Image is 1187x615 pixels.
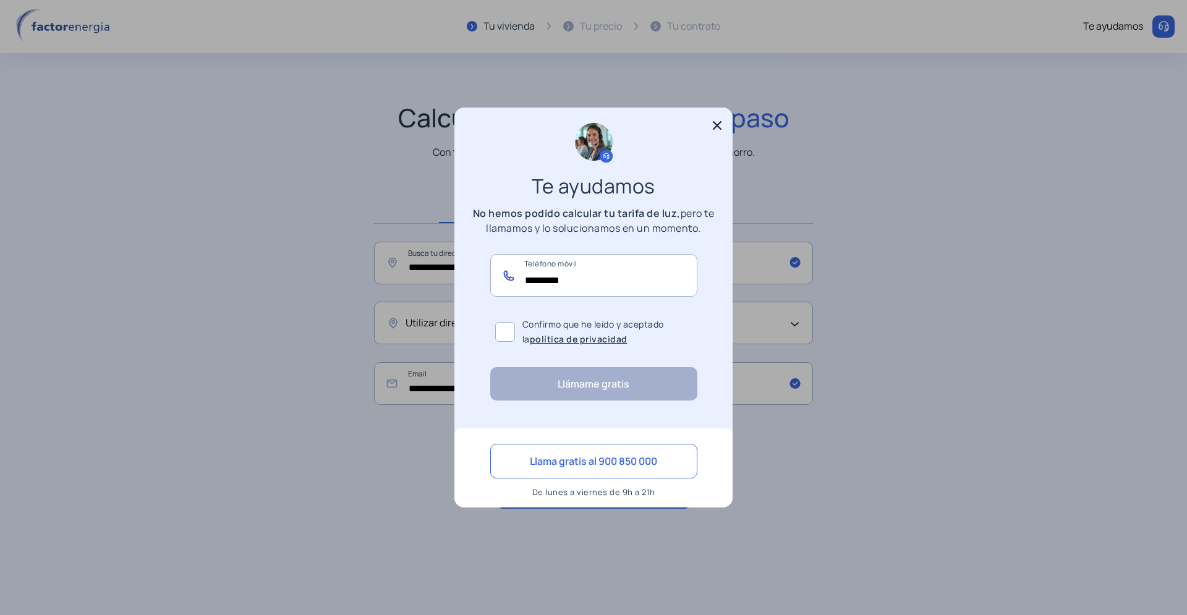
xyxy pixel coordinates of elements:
p: De lunes a viernes de 9h a 21h [490,485,697,499]
b: No hemos podido calcular tu tarifa de luz, [473,206,681,220]
a: política de privacidad [530,333,628,345]
button: Llama gratis al 900 850 000 [490,444,697,478]
p: pero te llamamos y lo solucionamos en un momento. [470,206,717,235]
h3: Te ayudamos [482,179,705,193]
span: Confirmo que he leído y aceptado la [522,317,692,347]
